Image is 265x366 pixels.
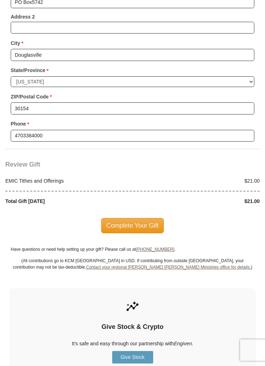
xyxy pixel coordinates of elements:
strong: City [11,39,20,49]
a: Contact your regional [PERSON_NAME] [PERSON_NAME] Ministries office for details. [86,265,251,270]
a: Give Stock [112,351,153,364]
div: EMIC Tithes and Offerings [2,178,133,185]
p: Have questions or need help setting up your gift? Please call us at . [11,246,254,253]
div: $21.00 [132,198,264,205]
p: (All contributions go to KCM [GEOGRAPHIC_DATA] in USD. If contributing from outside [GEOGRAPHIC_D... [11,258,254,271]
span: Complete Your Gift [101,218,164,233]
h4: Give Stock & Crypto [22,324,244,331]
img: give-by-stock.svg [125,299,140,314]
strong: ZIP/Postal Code [11,92,49,102]
span: Review Gift [5,161,40,168]
div: $21.00 [132,178,264,185]
div: Total Gift [DATE] [2,198,133,205]
p: It's safe and easy through our partnership with [22,340,244,348]
strong: Phone [11,119,26,129]
strong: Address 2 [11,12,35,22]
strong: State/Province [11,66,45,76]
i: Engiven. [174,341,193,347]
a: [PHONE_NUMBER] [136,247,175,252]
